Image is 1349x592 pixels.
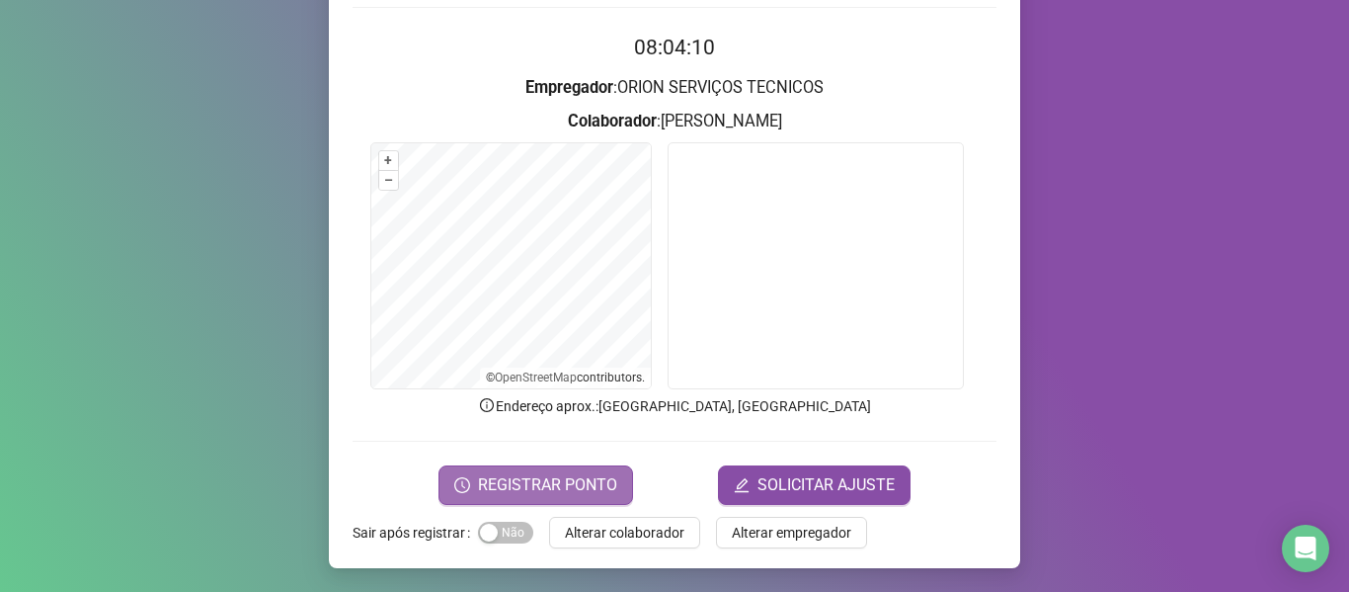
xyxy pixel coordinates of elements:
[495,371,577,384] a: OpenStreetMap
[353,75,996,101] h3: : ORION SERVIÇOS TECNICOS
[1282,525,1329,572] div: Open Intercom Messenger
[379,171,398,190] button: –
[438,465,633,505] button: REGISTRAR PONTO
[353,109,996,134] h3: : [PERSON_NAME]
[565,522,684,544] span: Alterar colaborador
[716,517,867,549] button: Alterar empregador
[634,36,715,59] time: 08:04:10
[718,465,911,505] button: editSOLICITAR AJUSTE
[734,477,750,493] span: edit
[454,477,470,493] span: clock-circle
[525,78,613,97] strong: Empregador
[478,396,496,414] span: info-circle
[757,473,895,497] span: SOLICITAR AJUSTE
[353,517,478,549] label: Sair após registrar
[486,371,645,384] li: © contributors.
[549,517,700,549] button: Alterar colaborador
[478,473,617,497] span: REGISTRAR PONTO
[568,112,657,130] strong: Colaborador
[379,151,398,170] button: +
[732,522,851,544] span: Alterar empregador
[353,395,996,417] p: Endereço aprox. : [GEOGRAPHIC_DATA], [GEOGRAPHIC_DATA]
